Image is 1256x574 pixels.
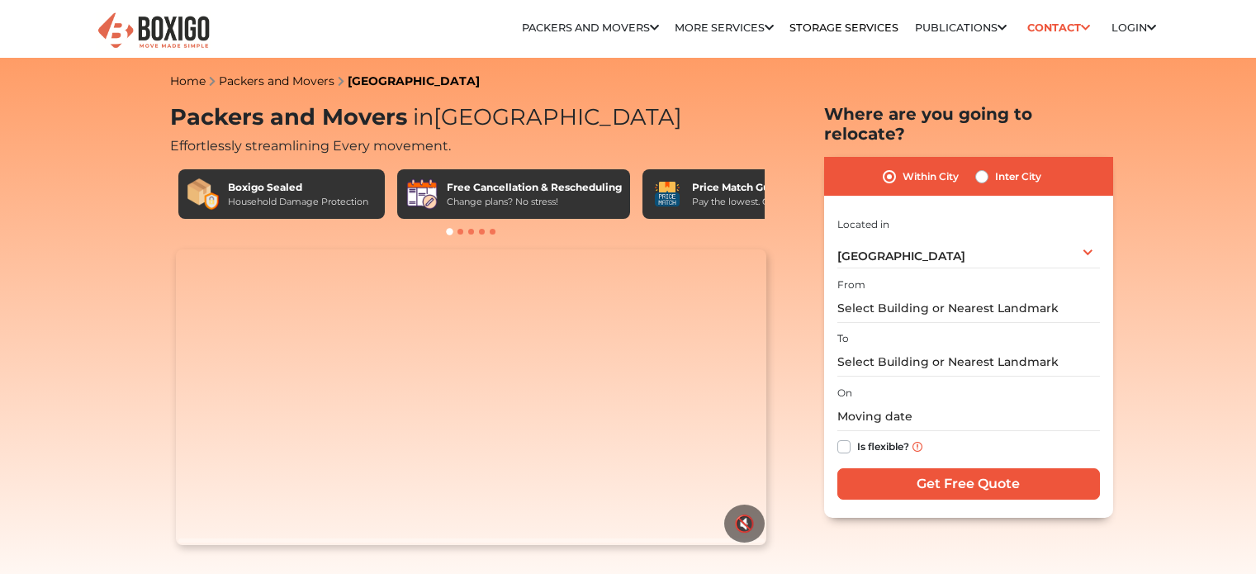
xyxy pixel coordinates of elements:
div: Price Match Guarantee [692,180,818,195]
label: From [837,278,865,292]
a: Publications [915,21,1007,34]
label: Is flexible? [857,437,909,454]
input: Get Free Quote [837,468,1100,500]
input: Select Building or Nearest Landmark [837,294,1100,323]
span: [GEOGRAPHIC_DATA] [407,103,682,130]
a: Packers and Movers [522,21,659,34]
a: Storage Services [789,21,898,34]
input: Select Building or Nearest Landmark [837,348,1100,377]
div: Pay the lowest. Guaranteed! [692,195,818,209]
div: Change plans? No stress! [447,195,622,209]
label: Within City [903,167,959,187]
img: Price Match Guarantee [651,178,684,211]
div: Free Cancellation & Rescheduling [447,180,622,195]
span: Effortlessly streamlining Every movement. [170,138,451,154]
span: in [413,103,434,130]
div: Boxigo Sealed [228,180,368,195]
img: Boxigo [96,11,211,51]
a: Home [170,74,206,88]
a: Login [1111,21,1156,34]
h1: Packers and Movers [170,104,773,131]
button: 🔇 [724,505,765,543]
label: Located in [837,217,889,232]
a: Contact [1022,15,1096,40]
a: [GEOGRAPHIC_DATA] [348,74,480,88]
a: More services [675,21,774,34]
h2: Where are you going to relocate? [824,104,1113,144]
img: info [912,442,922,452]
a: Packers and Movers [219,74,334,88]
video: Your browser does not support the video tag. [176,249,766,545]
input: Moving date [837,402,1100,431]
img: Free Cancellation & Rescheduling [405,178,438,211]
label: On [837,386,852,401]
label: Inter City [995,167,1041,187]
div: Household Damage Protection [228,195,368,209]
span: [GEOGRAPHIC_DATA] [837,249,965,263]
label: To [837,331,849,346]
img: Boxigo Sealed [187,178,220,211]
